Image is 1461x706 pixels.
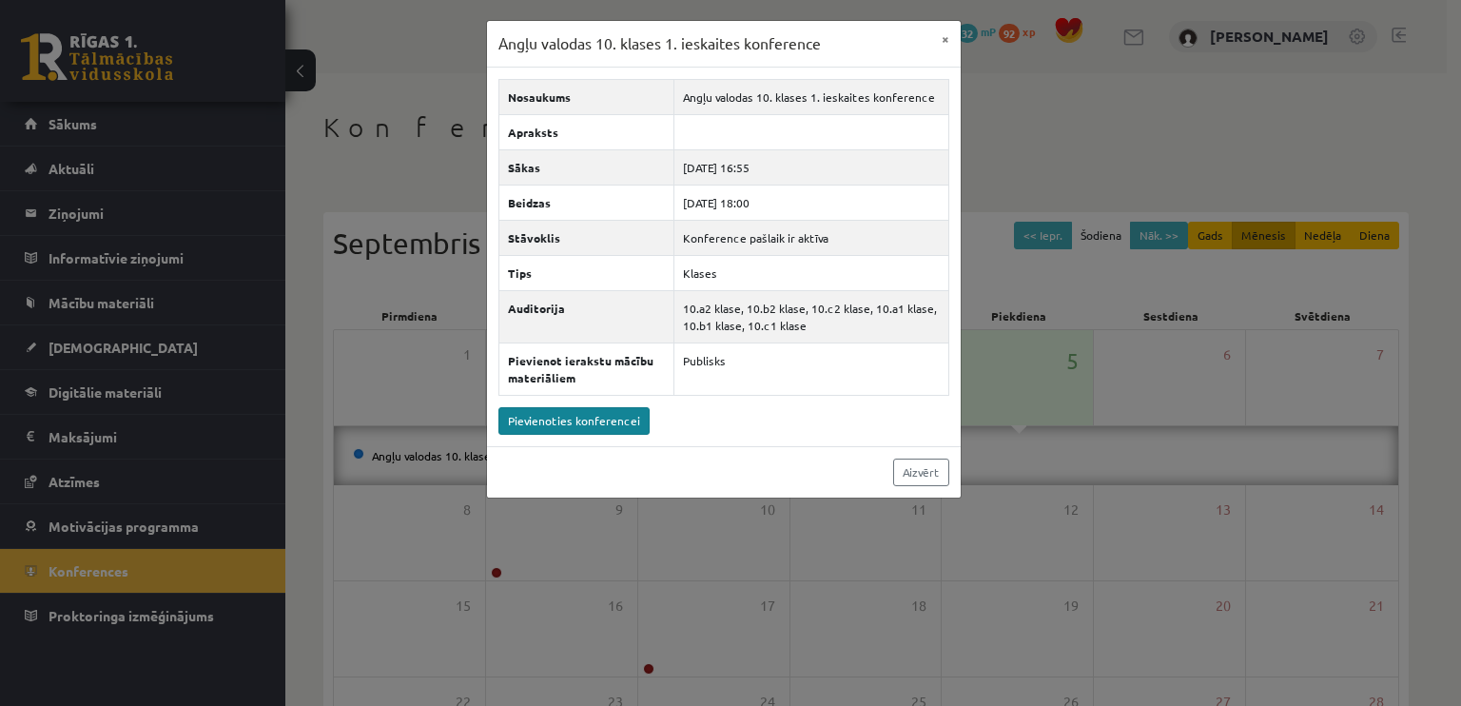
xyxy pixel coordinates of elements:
td: Angļu valodas 10. klases 1. ieskaites konference [674,79,948,114]
a: Aizvērt [893,459,949,486]
td: [DATE] 18:00 [674,185,948,220]
td: Konference pašlaik ir aktīva [674,220,948,255]
h3: Angļu valodas 10. klases 1. ieskaites konference [498,32,821,55]
button: × [930,21,961,57]
th: Auditorija [498,290,674,343]
th: Sākas [498,149,674,185]
th: Tips [498,255,674,290]
td: [DATE] 16:55 [674,149,948,185]
th: Nosaukums [498,79,674,114]
th: Beidzas [498,185,674,220]
a: Pievienoties konferencei [498,407,650,435]
td: 10.a2 klase, 10.b2 klase, 10.c2 klase, 10.a1 klase, 10.b1 klase, 10.c1 klase [674,290,948,343]
td: Publisks [674,343,948,395]
th: Pievienot ierakstu mācību materiāliem [498,343,674,395]
th: Stāvoklis [498,220,674,255]
td: Klases [674,255,948,290]
th: Apraksts [498,114,674,149]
